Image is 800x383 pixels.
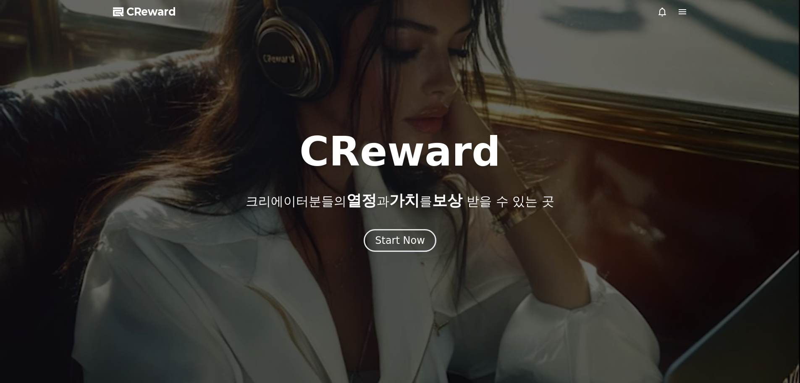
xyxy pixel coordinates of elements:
span: 열정 [346,192,377,209]
span: CReward [126,5,176,18]
p: 크리에이터분들의 과 를 받을 수 있는 곳 [246,192,554,209]
a: Start Now [364,238,436,246]
div: Start Now [375,234,425,247]
span: 보상 [432,192,462,209]
span: 가치 [389,192,420,209]
h1: CReward [299,132,501,172]
button: Start Now [364,229,436,252]
a: CReward [113,5,176,18]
